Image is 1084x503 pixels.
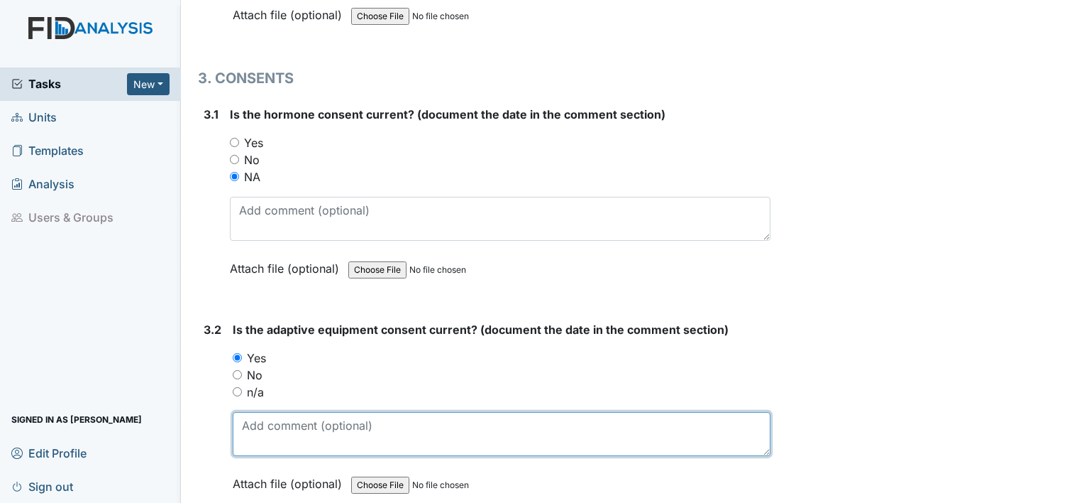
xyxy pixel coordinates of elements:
span: Is the hormone consent current? (document the date in the comment section) [230,107,665,121]
label: Attach file (optional) [230,252,345,277]
span: Analysis [11,173,74,195]
span: Edit Profile [11,442,87,464]
span: Signed in as [PERSON_NAME] [11,409,142,431]
span: Templates [11,140,84,162]
label: No [247,367,262,384]
label: NA [244,168,260,185]
label: Yes [247,350,266,367]
span: Sign out [11,475,73,497]
a: Tasks [11,75,127,92]
input: No [230,155,239,164]
label: 3.1 [204,106,219,123]
input: NA [230,172,239,181]
h1: 3. CONSENTS [198,67,770,89]
input: n/a [233,387,242,396]
button: New [127,73,170,95]
label: 3.2 [204,321,221,338]
span: Is the adaptive equipment consent current? (document the date in the comment section) [233,323,729,337]
label: Attach file (optional) [233,467,348,492]
label: n/a [247,384,264,401]
input: Yes [233,353,242,362]
span: Units [11,107,57,129]
input: No [233,370,242,379]
label: Yes [244,134,263,151]
label: No [244,151,260,168]
input: Yes [230,138,239,147]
